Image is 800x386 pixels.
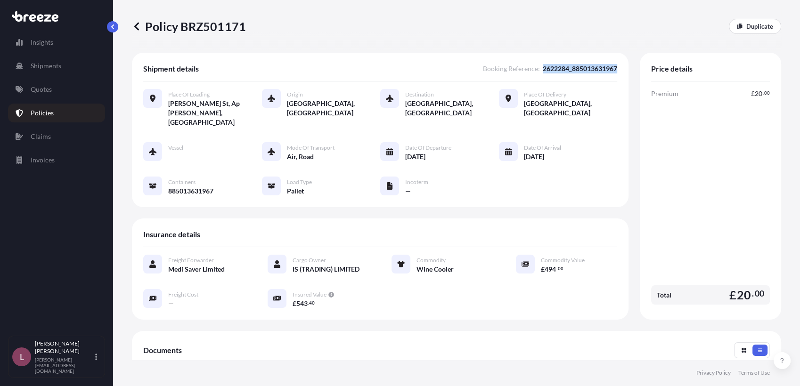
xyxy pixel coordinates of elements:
span: Date of Arrival [524,144,561,152]
span: Freight Cost [168,291,198,298]
span: . [308,301,309,305]
span: [GEOGRAPHIC_DATA], [GEOGRAPHIC_DATA] [287,99,381,118]
span: Wine Cooler [416,265,454,274]
span: Place of Delivery [524,91,566,98]
span: [DATE] [405,152,425,161]
span: Freight Forwarder [168,257,214,264]
span: Shipment details [143,64,199,73]
span: L [20,352,24,362]
span: . [763,91,764,95]
span: Price details [651,64,693,73]
span: Pallet [287,186,304,196]
p: [PERSON_NAME][EMAIL_ADDRESS][DOMAIN_NAME] [35,357,93,374]
a: Policies [8,104,105,122]
span: Booking Reference : [483,64,540,73]
span: 00 [557,267,563,270]
p: Policy BRZ501171 [132,19,246,34]
span: Total [657,290,671,300]
span: Premium [651,89,678,98]
span: Air, Road [287,152,314,161]
span: Medi Saver Limited [168,265,225,274]
a: Shipments [8,56,105,75]
span: £ [541,266,545,273]
span: [PERSON_NAME] St, Ap [PERSON_NAME], [GEOGRAPHIC_DATA] [168,99,262,127]
span: [GEOGRAPHIC_DATA], [GEOGRAPHIC_DATA] [524,99,618,118]
span: £ [729,289,736,301]
span: £ [751,90,755,97]
span: Cargo Owner [293,257,326,264]
span: 2622284_885013631967 [543,64,617,73]
span: . [556,267,557,270]
span: Date of Departure [405,144,451,152]
span: Incoterm [405,178,428,186]
span: 00 [755,291,764,297]
span: — [168,299,174,308]
span: Commodity Value [541,257,585,264]
span: 20 [736,289,751,301]
span: 40 [309,301,315,305]
p: Policies [31,108,54,118]
a: Terms of Use [738,369,770,377]
a: Invoices [8,151,105,169]
span: 885013631967 [168,186,213,196]
a: Duplicate [729,19,781,34]
p: Claims [31,132,51,141]
span: Vessel [168,144,183,152]
span: [GEOGRAPHIC_DATA], [GEOGRAPHIC_DATA] [405,99,499,118]
span: — [405,186,411,196]
p: Invoices [31,155,55,165]
p: Quotes [31,85,52,94]
span: [DATE] [524,152,544,161]
span: Containers [168,178,196,186]
span: 494 [545,266,556,273]
a: Quotes [8,80,105,99]
span: 20 [755,90,762,97]
span: Documents [143,346,182,355]
a: Claims [8,127,105,146]
span: Insurance details [143,230,200,239]
span: 00 [764,91,770,95]
a: Privacy Policy [696,369,731,377]
span: Commodity [416,257,446,264]
span: Load Type [287,178,312,186]
span: Origin [287,91,303,98]
span: — [168,152,174,161]
a: Insights [8,33,105,52]
span: Mode of Transport [287,144,335,152]
span: £ [293,300,296,307]
p: Shipments [31,61,61,71]
span: Insured Value [293,291,327,298]
span: Destination [405,91,434,98]
p: [PERSON_NAME] [PERSON_NAME] [35,340,93,355]
span: Place of Loading [168,91,210,98]
span: IS (TRADING) LIMITED [293,265,359,274]
p: Duplicate [746,22,773,31]
p: Insights [31,38,53,47]
span: . [752,291,754,297]
span: 543 [296,300,308,307]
